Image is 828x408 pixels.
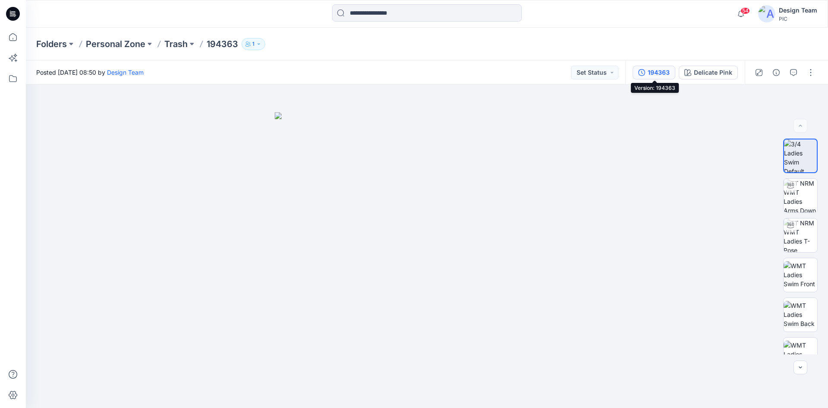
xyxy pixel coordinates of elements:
[784,261,817,288] img: WMT Ladies Swim Front
[784,218,817,252] img: TT NRM WMT Ladies T-Pose
[207,38,238,50] p: 194363
[648,68,670,77] div: 194363
[164,38,188,50] a: Trash
[779,16,817,22] div: PIC
[784,301,817,328] img: WMT Ladies Swim Back
[36,68,144,77] span: Posted [DATE] 08:50 by
[784,341,817,368] img: WMT Ladies Swim Left
[779,5,817,16] div: Design Team
[758,5,775,22] img: avatar
[694,68,732,77] div: Delicate Pink
[633,66,675,79] button: 194363
[784,179,817,212] img: TT NRM WMT Ladies Arms Down
[36,38,67,50] a: Folders
[784,139,817,172] img: 3/4 Ladies Swim Default
[86,38,145,50] a: Personal Zone
[740,7,750,14] span: 54
[769,66,783,79] button: Details
[241,38,265,50] button: 1
[679,66,738,79] button: Delicate Pink
[252,39,254,49] p: 1
[107,69,144,76] a: Design Team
